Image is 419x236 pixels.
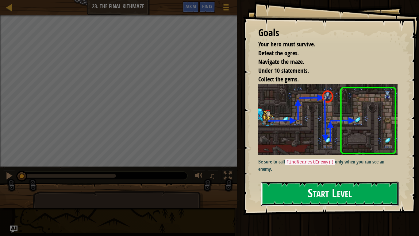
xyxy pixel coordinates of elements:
[221,170,234,183] button: Toggle fullscreen
[258,26,398,40] div: Goals
[258,75,299,83] span: Collect the gems.
[208,170,218,183] button: ♫
[251,57,396,66] li: Navigate the maze.
[258,66,309,75] span: Under 10 statements.
[202,3,212,9] span: Hints
[251,49,396,58] li: Defeat the ogres.
[251,40,396,49] li: Your hero must survive.
[261,182,399,206] button: Start Level
[251,75,396,84] li: Collect the gems.
[186,3,196,9] span: Ask AI
[183,1,199,13] button: Ask AI
[258,158,398,172] p: Be sure to call only when you can see an enemy.
[258,40,315,48] span: Your hero must survive.
[10,226,17,233] button: Ask AI
[258,49,299,57] span: Defeat the ogres.
[251,66,396,75] li: Under 10 statements.
[218,1,234,16] button: Show game menu
[193,170,205,183] button: Adjust volume
[209,171,215,180] span: ♫
[285,159,335,165] code: findNearestEnemy()
[258,84,398,155] img: The final kithmaze
[3,170,15,183] button: Ctrl + P: Pause
[258,57,304,66] span: Navigate the maze.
